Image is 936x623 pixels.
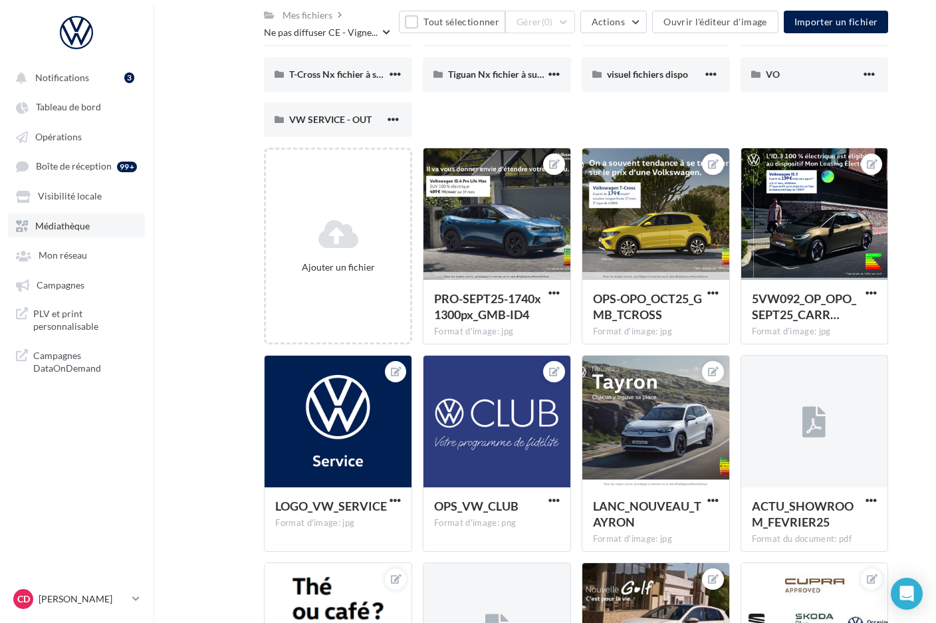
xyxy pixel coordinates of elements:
button: Tout sélectionner [399,11,505,33]
span: Campagnes [37,279,84,291]
a: Boîte de réception 99+ [8,154,145,178]
span: CD [17,592,30,606]
span: Actions [592,16,625,27]
div: Format du document: pdf [752,533,877,545]
span: Médiathèque [35,220,90,231]
a: Campagnes [8,273,145,297]
a: Visibilité locale [8,184,145,207]
button: Notifications 3 [8,65,140,89]
span: OPS-OPO_OCT25_GMB_TCROSS [593,291,702,322]
span: T-Cross Nx fichier à supp [289,68,392,80]
div: Format d'image: png [434,517,560,529]
a: Opérations [8,124,145,148]
span: Tableau de bord [36,102,101,113]
div: Format d'image: jpg [275,517,401,529]
span: ACTU_SHOWROOM_FEVRIER25 [752,499,854,529]
button: Importer un fichier [784,11,889,33]
a: Tableau de bord [8,94,145,118]
span: PLV et print personnalisable [33,307,137,333]
span: LANC_NOUVEAU_TAYRON [593,499,701,529]
span: Notifications [35,72,89,83]
span: Ne pas diffuser CE - Vigne... [264,26,378,39]
div: Mes fichiers [283,9,332,22]
span: Mon réseau [39,250,87,261]
span: (0) [542,17,553,27]
div: 3 [124,72,134,83]
div: 99+ [117,162,137,172]
span: Tiguan Nx fichier à supp [448,68,548,80]
a: Médiathèque [8,213,145,237]
span: Campagnes DataOnDemand [33,349,137,375]
span: PRO-SEPT25-1740x1300px_GMB-ID4 [434,291,541,322]
span: 5VW092_OP_OPO_SEPT25_CARRE_1080x1080px_ID3_Leasing_E1 [752,291,856,322]
a: PLV et print personnalisable [8,302,145,338]
a: Campagnes DataOnDemand [8,344,145,380]
a: Mon réseau [8,243,145,267]
div: Format d'image: jpg [593,326,719,338]
div: Format d'image: jpg [434,326,560,338]
button: Gérer(0) [505,11,575,33]
span: Importer un fichier [794,16,878,27]
span: VO [766,68,780,80]
span: VW SERVICE - OUT [289,114,372,125]
button: Ouvrir l'éditeur d'image [652,11,778,33]
div: Ajouter un fichier [271,261,405,274]
div: Format d'image: jpg [752,326,877,338]
p: [PERSON_NAME] [39,592,127,606]
span: Visibilité locale [38,191,102,202]
span: Opérations [35,131,82,142]
button: Actions [580,11,647,33]
div: Open Intercom Messenger [891,578,923,610]
a: CD [PERSON_NAME] [11,586,142,612]
div: Format d'image: jpg [593,533,719,545]
span: Boîte de réception [36,161,112,172]
span: visuel fichiers dispo [607,68,688,80]
span: OPS_VW_CLUB [434,499,519,513]
span: LOGO_VW_SERVICE [275,499,387,513]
